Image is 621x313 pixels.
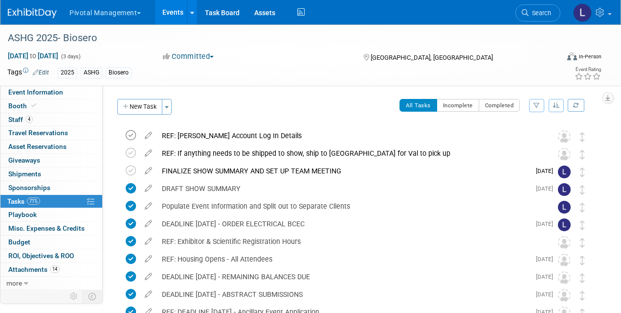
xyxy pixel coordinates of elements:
[140,219,157,228] a: edit
[7,197,40,205] span: Tasks
[437,99,479,112] button: Incomplete
[0,86,102,99] a: Event Information
[580,185,585,194] i: Move task
[8,238,30,246] span: Budget
[580,256,585,265] i: Move task
[558,166,571,178] img: Leslie Pelton
[157,233,538,250] div: REF: Exhibitor & Scientific Registration Hours
[568,99,584,112] a: Refresh
[8,88,63,96] span: Event Information
[4,29,551,47] div: ASHG 2025- Biosero
[567,52,577,60] img: Format-Inperson.png
[558,183,571,196] img: Leslie Pelton
[0,222,102,235] a: Misc. Expenses & Credits
[8,8,57,18] img: ExhibitDay
[159,51,218,62] button: Committed
[8,102,38,110] span: Booth
[157,198,538,215] div: Populate Event Information and Split out to Separate Clients
[27,197,40,205] span: 71%
[60,53,81,60] span: (3 days)
[580,168,585,177] i: Move task
[8,252,74,260] span: ROI, Objectives & ROO
[536,168,558,174] span: [DATE]
[31,103,36,108] i: Booth reservation complete
[140,255,157,264] a: edit
[0,126,102,140] a: Travel Reservations
[157,127,538,144] div: REF: [PERSON_NAME] Account Log In Details
[140,184,157,193] a: edit
[157,268,530,285] div: DEADLINE [DATE] - REMAINING BALANCES DUE
[66,290,83,303] td: Personalize Event Tab Strip
[558,201,571,214] img: Leslie Pelton
[536,256,558,263] span: [DATE]
[157,286,530,303] div: DEADLINE [DATE] - ABSTRACT SUBMISSIONS
[6,279,22,287] span: more
[573,3,592,22] img: Leslie Pelton
[536,291,558,298] span: [DATE]
[140,290,157,299] a: edit
[580,238,585,247] i: Move task
[580,220,585,230] i: Move task
[7,67,49,78] td: Tags
[575,67,601,72] div: Event Rating
[157,180,530,197] div: DRAFT SHOW SUMMARY
[536,273,558,280] span: [DATE]
[140,202,157,211] a: edit
[558,218,571,231] img: Leslie Pelton
[515,51,602,66] div: Event Format
[140,167,157,175] a: edit
[117,99,162,115] button: New Task
[399,99,437,112] button: All Tasks
[157,251,530,267] div: REF: Housing Opens - All Attendees
[580,150,585,159] i: Move task
[58,68,77,78] div: 2025
[8,265,60,273] span: Attachments
[157,163,530,179] div: FINALIZE SHOW SUMMARY AND SET UP TEAM MEETING
[580,132,585,142] i: Move task
[28,52,38,60] span: to
[0,113,102,126] a: Staff4
[558,148,571,161] img: Unassigned
[0,263,102,276] a: Attachments14
[580,203,585,212] i: Move task
[8,170,41,178] span: Shipments
[0,208,102,221] a: Playbook
[8,211,37,218] span: Playbook
[529,9,551,17] span: Search
[0,277,102,290] a: more
[25,116,33,123] span: 4
[8,129,68,137] span: Travel Reservations
[0,236,102,249] a: Budget
[515,4,560,22] a: Search
[8,224,85,232] span: Misc. Expenses & Credits
[106,68,132,78] div: Biosero
[0,154,102,167] a: Giveaways
[580,291,585,300] i: Move task
[0,140,102,153] a: Asset Reservations
[0,181,102,194] a: Sponsorships
[140,131,157,140] a: edit
[0,99,102,113] a: Booth
[50,265,60,273] span: 14
[536,185,558,192] span: [DATE]
[33,69,49,76] a: Edit
[0,168,102,181] a: Shipments
[8,116,33,123] span: Staff
[558,289,571,302] img: Unassigned
[8,143,67,150] span: Asset Reservations
[558,236,571,249] img: Unassigned
[479,99,520,112] button: Completed
[558,130,571,143] img: Unassigned
[558,271,571,284] img: Unassigned
[8,184,50,192] span: Sponsorships
[0,249,102,263] a: ROI, Objectives & ROO
[140,237,157,246] a: edit
[580,273,585,283] i: Move task
[83,290,103,303] td: Toggle Event Tabs
[140,272,157,281] a: edit
[8,156,40,164] span: Giveaways
[157,216,530,232] div: DEADLINE [DATE] - ORDER ELECTRICAL BCEC
[558,254,571,266] img: Unassigned
[157,145,538,162] div: REF: If anything needs to be shipped to show, ship to [GEOGRAPHIC_DATA] for Val to pick up
[7,51,59,60] span: [DATE] [DATE]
